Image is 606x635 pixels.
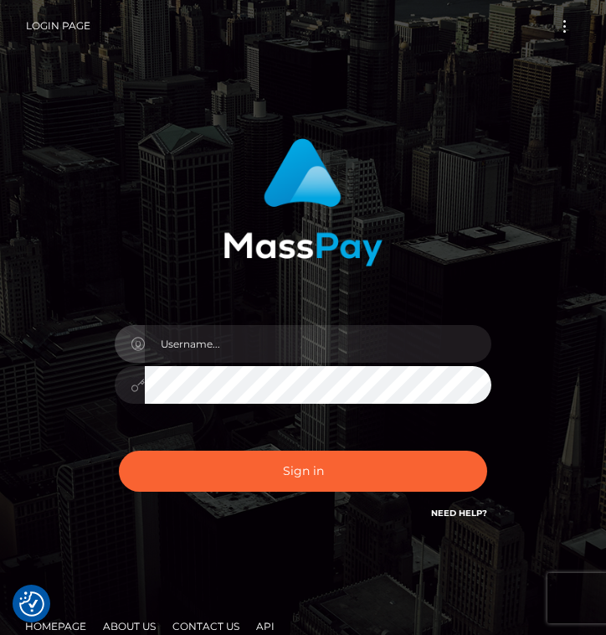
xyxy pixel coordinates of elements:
[19,591,44,617] img: Revisit consent button
[431,508,487,519] a: Need Help?
[19,591,44,617] button: Consent Preferences
[549,15,580,38] button: Toggle navigation
[223,138,383,266] img: MassPay Login
[145,325,491,363] input: Username...
[119,451,487,492] button: Sign in
[26,8,90,44] a: Login Page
